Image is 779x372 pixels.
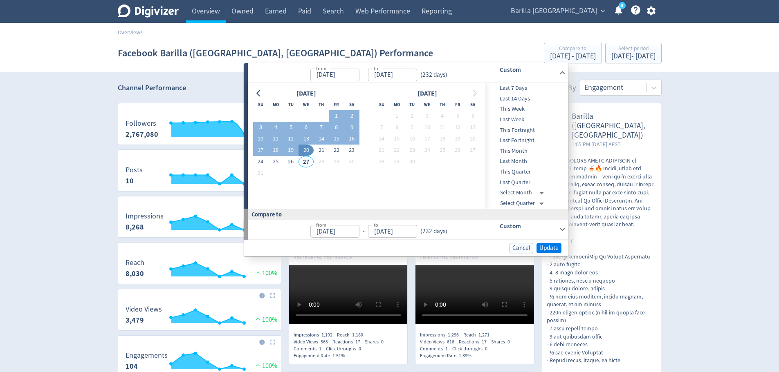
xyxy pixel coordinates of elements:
[420,352,476,359] div: Engagement Rate
[485,83,566,209] nav: presets
[248,63,568,83] div: from-to(232 days)Custom
[435,99,450,110] th: Thursday
[253,145,268,156] button: 17
[537,243,561,253] button: Update
[448,332,459,338] span: 1,296
[126,176,134,186] strong: 10
[321,332,332,338] span: 1,192
[420,339,459,345] div: Video Views
[337,332,368,339] div: Reach
[268,122,283,133] button: 4
[126,165,143,175] dt: Posts
[420,99,435,110] th: Wednesday
[121,305,278,327] svg: Video Views 3,479
[374,99,389,110] th: Sunday
[316,65,326,72] label: from
[500,198,547,209] div: Select Quarter
[485,105,566,114] span: This Week
[314,133,329,145] button: 14
[253,88,265,99] button: Go to previous month
[485,156,566,167] div: Last Month
[374,145,389,156] button: 21
[420,332,463,339] div: Impressions
[121,212,278,234] svg: Impressions 8,268
[329,110,344,122] button: 1
[550,53,596,60] div: [DATE] - [DATE]
[248,220,568,239] div: from-to(232 days)Custom
[270,293,275,298] img: Placeholder
[344,110,359,122] button: 2
[319,345,321,352] span: 1
[511,4,597,18] span: Barilla [GEOGRAPHIC_DATA]
[611,46,656,53] div: Select period
[465,110,480,122] button: 6
[126,315,144,325] strong: 3,479
[482,339,487,345] span: 17
[299,156,314,167] button: 27
[417,227,447,236] div: ( 232 days )
[344,156,359,167] button: 30
[611,53,656,60] div: [DATE] - [DATE]
[283,122,299,133] button: 5
[374,133,389,145] button: 14
[463,332,494,339] div: Reach
[268,133,283,145] button: 11
[374,65,378,72] label: to
[355,339,360,345] span: 17
[283,133,299,145] button: 12
[118,83,281,93] h2: Channel Performance
[268,99,283,110] th: Monday
[329,145,344,156] button: 22
[404,133,420,145] button: 16
[478,332,489,338] span: 1,271
[420,345,452,352] div: Comments
[253,167,268,179] button: 31
[253,156,268,167] button: 24
[389,145,404,156] button: 22
[485,114,566,125] div: Last Week
[459,352,471,359] span: 1.39%
[485,177,566,188] div: Last Quarter
[253,99,268,110] th: Sunday
[621,3,623,9] text: 5
[389,156,404,167] button: 29
[294,352,350,359] div: Engagement Rate
[294,332,337,339] div: Impressions
[270,339,275,345] img: Placeholder
[459,339,491,345] div: Reactions
[420,110,435,122] button: 3
[254,362,262,368] img: positive-performance.svg
[329,156,344,167] button: 29
[329,99,344,110] th: Friday
[500,65,556,75] h6: Custom
[619,2,626,9] a: 5
[465,99,480,110] th: Saturday
[389,122,404,133] button: 8
[254,316,262,322] img: positive-performance.svg
[512,245,530,251] span: Cancel
[508,4,607,18] button: Barilla [GEOGRAPHIC_DATA]
[344,145,359,156] button: 23
[126,361,138,371] strong: 104
[294,345,326,352] div: Comments
[485,104,566,114] div: This Week
[314,156,329,167] button: 28
[294,88,319,99] div: [DATE]
[294,339,332,345] div: Video Views
[415,88,440,99] div: [DATE]
[126,258,144,267] dt: Reach
[244,209,568,220] div: Compare to
[389,110,404,122] button: 1
[450,145,465,156] button: 26
[254,269,277,277] span: 100%
[126,269,144,278] strong: 8,030
[485,83,566,94] div: Last 7 Days
[314,145,329,156] button: 21
[268,156,283,167] button: 25
[359,345,361,352] span: 0
[248,83,568,209] div: from-to(232 days)Custom
[118,29,140,36] a: Overview
[572,140,652,148] span: 1:05 PM [DATE] AEST
[344,122,359,133] button: 9
[485,157,566,166] span: Last Month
